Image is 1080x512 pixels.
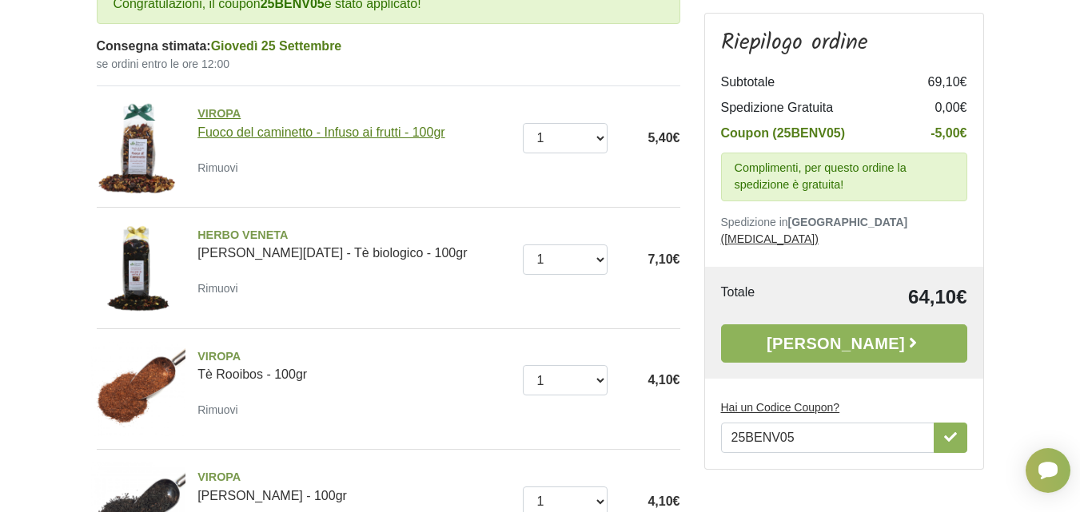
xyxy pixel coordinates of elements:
span: 5,40€ [648,131,679,145]
small: se ordini entro le ore 12:00 [97,56,680,73]
img: Fuoco del caminetto - Infuso ai frutti - 100gr [91,99,186,194]
td: 64,10€ [811,283,967,312]
span: HERBO VENETA [197,227,511,244]
a: Rimuovi [197,399,245,419]
a: ([MEDICAL_DATA]) [721,232,819,245]
iframe: Smartsupp widget button [1026,448,1070,493]
td: Spedizione Gratuita [721,95,903,121]
span: 4,10€ [648,494,679,508]
small: Rimuovi [197,161,238,174]
td: 0,00€ [903,95,967,121]
div: Consegna stimata: [97,37,680,56]
b: [GEOGRAPHIC_DATA] [788,216,908,228]
a: Rimuovi [197,278,245,298]
span: VIROPA [197,469,511,486]
span: Giovedì 25 Settembre [211,39,342,53]
p: Spedizione in [721,214,967,248]
label: Hai un Codice Coupon? [721,399,840,416]
a: HERBO VENETA[PERSON_NAME][DATE] - Tè biologico - 100gr [197,227,511,260]
span: 7,10€ [648,252,679,266]
small: Rimuovi [197,403,238,416]
td: Subtotale [721,69,903,95]
span: VIROPA [197,105,511,123]
a: VIROPAFuoco del caminetto - Infuso ai frutti - 100gr [197,105,511,139]
input: Hai un Codice Coupon? [721,423,935,453]
a: VIROPATè Rooibos - 100gr [197,348,511,382]
div: Complimenti, per questo ordine la spedizione è gratuita! [721,153,967,201]
td: Coupon (25BENV05) [721,121,903,146]
td: -5,00€ [903,121,967,146]
span: 4,10€ [648,373,679,387]
td: 69,10€ [903,69,967,95]
h3: Riepilogo ordine [721,30,967,57]
u: Hai un Codice Coupon? [721,401,840,414]
a: VIROPA[PERSON_NAME] - 100gr [197,469,511,502]
td: Totale [721,283,811,312]
a: [PERSON_NAME] [721,324,967,363]
a: Rimuovi [197,157,245,177]
small: Rimuovi [197,282,238,295]
img: Tè Rooibos - 100gr [91,342,186,437]
span: VIROPA [197,348,511,366]
img: Delizia di Natale - Tè biologico - 100gr [91,220,186,316]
